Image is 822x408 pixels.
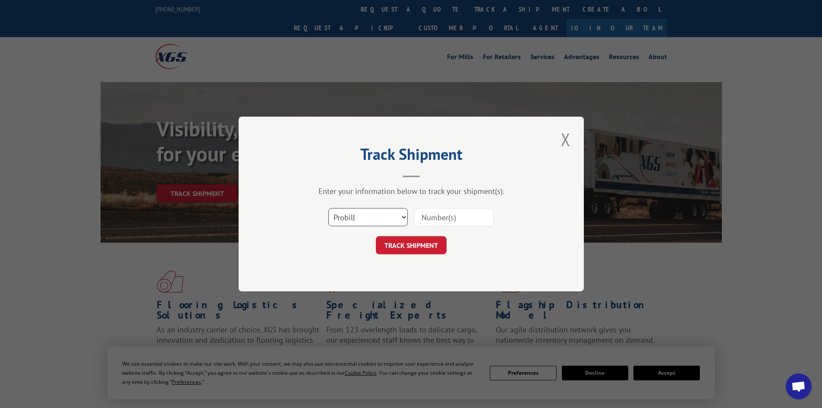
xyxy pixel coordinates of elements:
h2: Track Shipment [282,148,541,164]
div: Enter your information below to track your shipment(s). [282,186,541,196]
button: Close modal [558,127,573,151]
a: Open chat [786,373,812,399]
input: Number(s) [414,208,494,226]
button: TRACK SHIPMENT [376,236,447,254]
